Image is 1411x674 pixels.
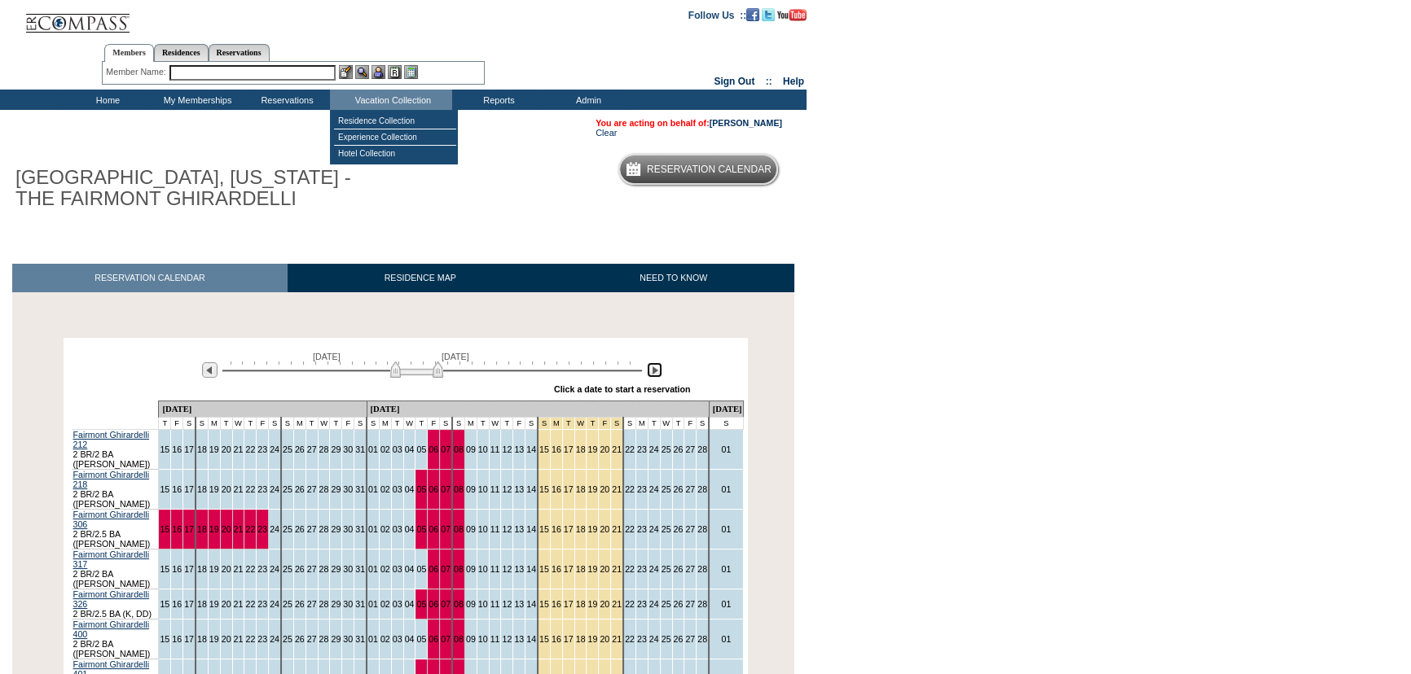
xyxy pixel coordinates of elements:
[685,599,695,609] a: 27
[596,128,617,138] a: Clear
[380,564,390,574] a: 02
[245,524,255,534] a: 22
[245,599,255,609] a: 22
[576,524,586,534] a: 18
[600,599,609,609] a: 20
[393,599,402,609] a: 03
[160,484,169,494] a: 15
[172,634,182,644] a: 16
[405,564,415,574] a: 04
[209,484,219,494] a: 19
[429,524,438,534] a: 06
[552,634,561,644] a: 16
[454,564,464,574] a: 08
[441,634,451,644] a: 07
[416,564,426,574] a: 05
[295,634,305,644] a: 26
[662,524,671,534] a: 25
[721,444,731,454] a: 01
[490,484,500,494] a: 11
[552,444,561,454] a: 16
[777,9,807,21] img: Subscribe to our YouTube Channel
[466,524,476,534] a: 09
[416,599,426,609] a: 05
[454,524,464,534] a: 08
[234,599,244,609] a: 21
[368,484,378,494] a: 01
[295,444,305,454] a: 26
[685,444,695,454] a: 27
[685,564,695,574] a: 27
[234,484,244,494] a: 21
[490,444,500,454] a: 11
[441,484,451,494] a: 07
[184,564,194,574] a: 17
[331,484,341,494] a: 29
[172,599,182,609] a: 16
[270,484,279,494] a: 24
[368,564,378,574] a: 01
[73,619,150,639] a: Fairmont Ghirardelli 400
[380,484,390,494] a: 02
[307,564,317,574] a: 27
[552,599,561,609] a: 16
[697,564,707,574] a: 28
[466,564,476,574] a: 09
[490,564,500,574] a: 11
[209,599,219,609] a: 19
[73,430,150,449] a: Fairmont Ghirardelli 212
[721,564,731,574] a: 01
[184,484,194,494] a: 17
[552,564,561,574] a: 16
[539,634,549,644] a: 15
[539,564,549,574] a: 15
[514,564,524,574] a: 13
[319,524,329,534] a: 28
[674,444,684,454] a: 26
[746,8,759,21] img: Become our fan on Facebook
[600,444,609,454] a: 20
[343,599,353,609] a: 30
[368,599,378,609] a: 01
[416,484,426,494] a: 05
[612,524,622,534] a: 21
[429,444,438,454] a: 06
[564,524,574,534] a: 17
[637,484,647,494] a: 23
[564,599,574,609] a: 17
[539,599,549,609] a: 15
[600,484,609,494] a: 20
[478,564,488,574] a: 10
[343,524,353,534] a: 30
[240,90,330,110] td: Reservations
[587,524,597,534] a: 19
[393,444,402,454] a: 03
[441,564,451,574] a: 07
[257,484,267,494] a: 23
[502,564,512,574] a: 12
[637,599,647,609] a: 23
[209,44,270,61] a: Reservations
[160,634,169,644] a: 15
[674,564,684,574] a: 26
[714,76,754,87] a: Sign Out
[12,264,288,292] a: RESERVATION CALENDAR
[331,599,341,609] a: 29
[295,564,305,574] a: 26
[539,484,549,494] a: 15
[662,564,671,574] a: 25
[307,444,317,454] a: 27
[429,634,438,644] a: 06
[637,444,647,454] a: 23
[542,90,631,110] td: Admin
[576,564,586,574] a: 18
[514,524,524,534] a: 13
[762,8,775,21] img: Follow us on Twitter
[331,444,341,454] a: 29
[576,599,586,609] a: 18
[197,634,207,644] a: 18
[478,444,488,454] a: 10
[612,484,622,494] a: 21
[625,599,635,609] a: 22
[502,484,512,494] a: 12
